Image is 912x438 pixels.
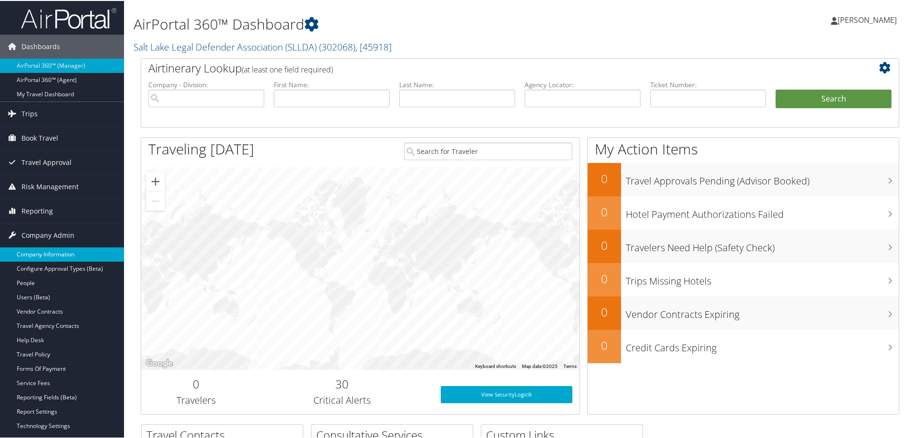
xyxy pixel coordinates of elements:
input: Search for Traveler [404,142,572,159]
span: ( 302068 ) [319,40,355,52]
h3: Credit Cards Expiring [626,336,899,354]
h3: Trips Missing Hotels [626,269,899,287]
h2: 0 [588,270,621,286]
h2: 0 [588,236,621,253]
h1: My Action Items [588,138,899,158]
h3: Travelers Need Help (Safety Check) [626,235,899,254]
a: Terms (opens in new tab) [563,363,577,368]
a: 0Trips Missing Hotels [588,262,899,295]
h2: 0 [588,303,621,319]
span: Book Travel [21,125,58,149]
button: Keyboard shortcuts [475,362,516,369]
span: [PERSON_NAME] [838,14,897,24]
a: 0Travel Approvals Pending (Advisor Booked) [588,162,899,195]
label: Ticket Number: [650,79,766,89]
button: Zoom in [146,171,165,190]
h3: Travelers [148,393,244,406]
button: Zoom out [146,191,165,210]
h3: Travel Approvals Pending (Advisor Booked) [626,169,899,187]
h1: AirPortal 360™ Dashboard [134,13,649,33]
img: airportal-logo.png [21,6,116,29]
a: 0Hotel Payment Authorizations Failed [588,195,899,229]
a: 0Credit Cards Expiring [588,329,899,362]
label: Last Name: [399,79,515,89]
span: , [ 45918 ] [355,40,392,52]
h2: Airtinerary Lookup [148,59,829,75]
h3: Critical Alerts [258,393,426,406]
label: Agency Locator: [525,79,641,89]
h1: Traveling [DATE] [148,138,254,158]
a: 0Travelers Need Help (Safety Check) [588,229,899,262]
h2: 0 [588,203,621,219]
h2: 0 [588,170,621,186]
span: (at least one field required) [242,63,333,74]
a: Open this area in Google Maps (opens a new window) [144,357,175,369]
a: View SecurityLogic® [441,385,572,402]
img: Google [144,357,175,369]
a: Salt Lake Legal Defender Association (SLLDA) [134,40,392,52]
h3: Hotel Payment Authorizations Failed [626,202,899,220]
h2: 0 [148,375,244,391]
h2: 30 [258,375,426,391]
span: Dashboards [21,34,60,58]
h2: 0 [588,336,621,353]
span: Company Admin [21,223,74,246]
span: Map data ©2025 [522,363,558,368]
a: 0Vendor Contracts Expiring [588,295,899,329]
span: Trips [21,101,38,125]
span: Reporting [21,198,53,222]
label: First Name: [274,79,390,89]
button: Search [776,89,891,108]
span: Travel Approval [21,150,72,173]
label: Company - Division: [148,79,264,89]
span: Risk Management [21,174,79,198]
a: [PERSON_NAME] [831,5,906,33]
h3: Vendor Contracts Expiring [626,302,899,320]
